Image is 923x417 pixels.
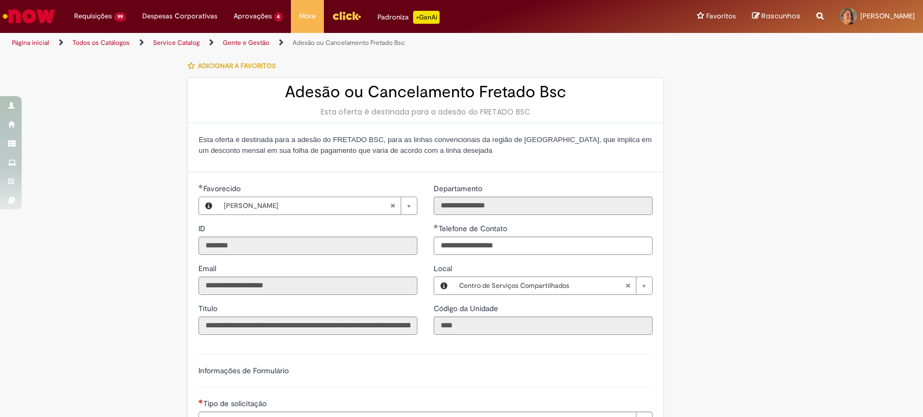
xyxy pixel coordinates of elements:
button: Favorecido, Visualizar este registro Stella Duarte [199,197,218,214]
span: 4 [274,12,283,22]
span: Obrigatório Preenchido [198,184,203,189]
span: Somente leitura - Departamento [434,184,484,193]
span: Telefone de Contato [439,224,509,233]
abbr: Limpar campo Local [620,277,636,294]
label: Somente leitura - Departamento [434,183,484,194]
input: Código da Unidade [434,317,653,335]
span: Local [434,264,454,273]
span: Centro de Serviços Compartilhados [459,277,625,294]
span: Necessários - Favorecido [203,184,243,193]
button: Local, Visualizar este registro Centro de Serviços Compartilhados [434,277,454,294]
span: Somente leitura - ID [198,224,208,233]
img: click_logo_yellow_360x200.png [332,8,361,24]
span: Esta oferta é destinada para a adesão do FRETADO BSC, para as linhas convencionais da região de [... [198,136,652,154]
input: Departamento [434,197,653,215]
label: Somente leitura - ID [198,223,208,234]
input: Telefone de Contato [434,237,653,255]
input: Título [198,317,417,335]
span: Favoritos [706,11,736,22]
a: Centro de Serviços CompartilhadosLimpar campo Local [454,277,652,294]
span: [PERSON_NAME] [224,197,390,214]
span: [PERSON_NAME] [860,11,915,21]
img: ServiceNow [1,5,57,27]
p: +GenAi [413,11,440,24]
ul: Trilhas de página [8,33,607,53]
div: Esta oferta é destinada para a adesão do FRETADO BSC [198,106,653,117]
input: ID [198,237,417,255]
span: 99 [114,12,126,22]
span: More [299,11,316,22]
span: Requisições [74,11,112,22]
span: Aprovações [234,11,272,22]
a: Service Catalog [153,38,200,47]
a: Página inicial [12,38,49,47]
a: Rascunhos [752,11,800,22]
span: Adicionar a Favoritos [198,62,276,70]
h2: Adesão ou Cancelamento Fretado Bsc [198,83,653,101]
a: [PERSON_NAME]Limpar campo Favorecido [218,197,417,214]
label: Somente leitura - Título [198,303,220,314]
a: Adesão ou Cancelamento Fretado Bsc [293,38,405,47]
span: Somente leitura - Título [198,304,220,313]
span: Obrigatório Preenchido [434,224,439,228]
div: Padroniza [377,11,440,24]
button: Adicionar a Favoritos [187,55,282,77]
abbr: Limpar campo Favorecido [384,197,401,214]
a: Gente e Gestão [223,38,269,47]
span: Somente leitura - Email [198,264,218,273]
input: Email [198,277,417,295]
label: Informações de Formulário [198,366,289,375]
label: Somente leitura - Código da Unidade [434,303,500,314]
a: Todos os Catálogos [72,38,130,47]
span: Despesas Corporativas [142,11,217,22]
label: Somente leitura - Email [198,263,218,274]
span: Rascunhos [761,11,800,21]
span: Necessários [198,399,203,403]
span: Somente leitura - Código da Unidade [434,304,500,313]
span: Tipo de solicitação [203,399,269,408]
